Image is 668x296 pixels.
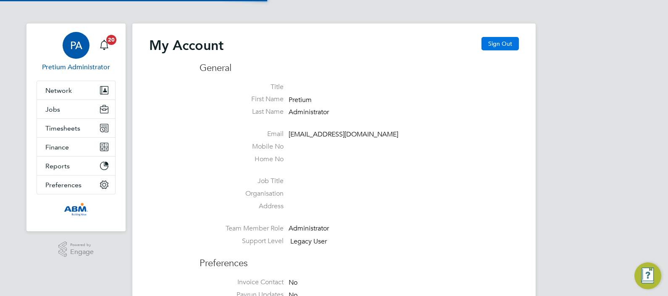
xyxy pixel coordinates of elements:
label: Title [200,83,284,92]
label: Address [200,202,284,211]
label: First Name [200,95,284,104]
label: Support Level [200,237,284,246]
nav: Main navigation [26,24,126,231]
span: Engage [70,249,94,256]
span: Jobs [45,105,60,113]
label: Job Title [200,177,284,186]
span: Legacy User [290,237,327,246]
span: Timesheets [45,124,80,132]
label: Organisation [200,189,284,198]
span: No [289,278,297,287]
a: PAPretium Administrator [37,32,116,72]
h3: General [200,62,519,74]
span: Finance [45,143,69,151]
button: Sign Out [481,37,519,50]
span: Pretium Administrator [37,62,116,72]
label: Home No [200,155,284,164]
span: Powered by [70,241,94,249]
button: Network [37,81,115,100]
a: Go to home page [37,203,116,216]
span: Administrator [289,108,329,116]
span: Network [45,86,72,94]
button: Jobs [37,100,115,118]
a: 20 [96,32,113,59]
span: [EMAIL_ADDRESS][DOMAIN_NAME] [289,130,398,139]
img: abm1-logo-retina.png [64,203,88,216]
span: Pretium [289,96,312,104]
span: Reports [45,162,70,170]
label: Mobile No [200,142,284,151]
button: Timesheets [37,119,115,137]
h3: Preferences [200,249,519,270]
span: 20 [106,35,116,45]
button: Finance [37,138,115,156]
button: Engage Resource Center [634,262,661,289]
button: Reports [37,157,115,175]
div: Administrator [289,224,368,233]
span: PA [70,40,82,51]
h2: My Account [149,37,224,54]
button: Preferences [37,176,115,194]
label: Last Name [200,107,284,116]
label: Invoice Contact [200,278,284,287]
a: Powered byEngage [58,241,94,257]
label: Email [200,130,284,139]
label: Team Member Role [200,224,284,233]
span: Preferences [45,181,82,189]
